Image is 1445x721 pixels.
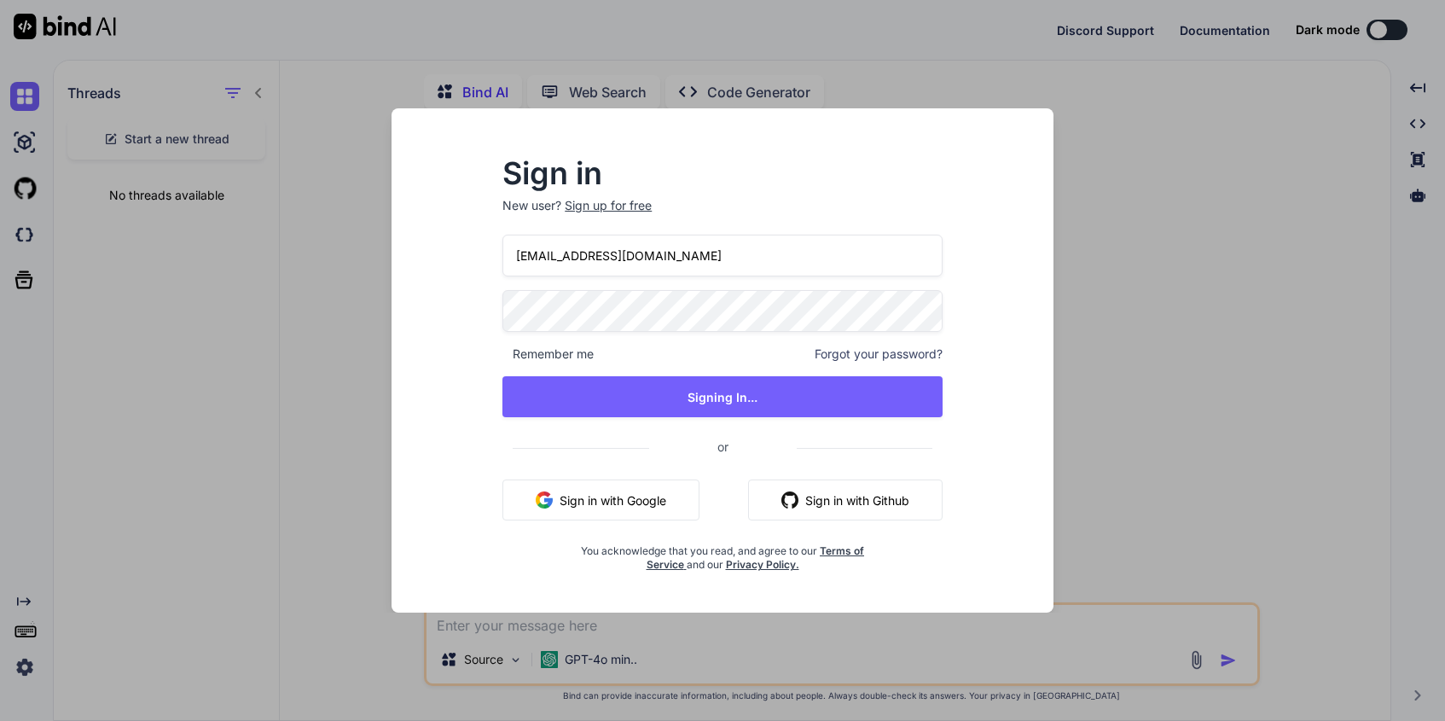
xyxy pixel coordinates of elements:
[649,426,797,468] span: or
[815,346,943,363] span: Forgot your password?
[576,534,869,572] div: You acknowledge that you read, and agree to our and our
[502,376,943,417] button: Signing In...
[502,235,943,276] input: Login or Email
[502,197,943,235] p: New user?
[565,197,652,214] div: Sign up for free
[536,491,553,509] img: google
[726,558,799,571] a: Privacy Policy.
[748,480,943,520] button: Sign in with Github
[502,480,699,520] button: Sign in with Google
[502,160,943,187] h2: Sign in
[781,491,798,509] img: github
[647,544,865,571] a: Terms of Service
[502,346,594,363] span: Remember me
